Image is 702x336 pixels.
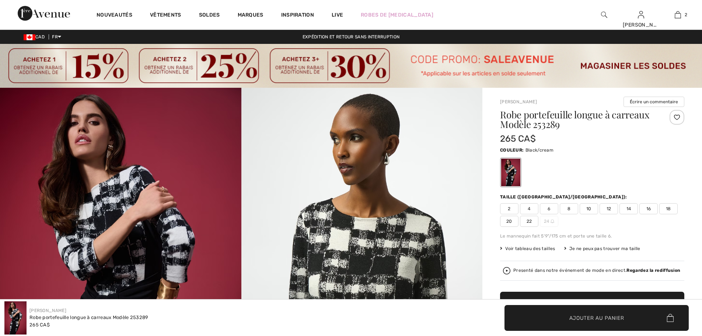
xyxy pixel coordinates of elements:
span: 4 [520,203,538,214]
a: Live [332,11,343,19]
div: Robe portefeuille longue à carreaux Modèle 253289 [29,314,149,321]
span: 265 CA$ [29,322,50,328]
img: Regardez la rediffusion [503,267,510,274]
span: 265 CA$ [500,134,536,144]
a: Se connecter [638,11,644,18]
iframe: Ouvre un widget dans lequel vous pouvez trouver plus d’informations [655,281,695,299]
img: Mes infos [638,10,644,19]
span: 2 [685,11,687,18]
img: recherche [601,10,607,19]
a: Soldes [199,12,220,20]
span: 14 [619,203,638,214]
div: Black/cream [501,159,520,186]
span: Couleur: [500,148,524,153]
span: 2 [500,203,518,214]
img: ring-m.svg [551,219,554,223]
div: Je ne peux pas trouver ma taille [564,245,640,252]
span: 8 [560,203,578,214]
button: Ajouter au panier [504,305,689,331]
a: Marques [238,12,263,20]
span: 12 [600,203,618,214]
span: 24 [540,216,558,227]
div: Taille ([GEOGRAPHIC_DATA]/[GEOGRAPHIC_DATA]): [500,194,629,200]
button: Ajouter au panier [500,292,684,318]
span: Inspiration [281,12,314,20]
img: Bag.svg [667,314,674,322]
img: 1ère Avenue [18,6,70,21]
strong: Regardez la rediffusion [626,268,680,273]
span: FR [52,34,61,39]
a: [PERSON_NAME] [29,308,66,313]
span: 22 [520,216,538,227]
span: 16 [639,203,658,214]
span: 18 [659,203,678,214]
a: Nouveautés [97,12,132,20]
img: Robe Portefeuille Longue &agrave; Carreaux mod&egrave;le 253289 [4,301,27,335]
a: Vêtements [150,12,181,20]
a: Robes de [MEDICAL_DATA] [361,11,433,19]
h1: Robe portefeuille longue à carreaux Modèle 253289 [500,110,654,129]
button: Écrire un commentaire [624,97,684,107]
span: 6 [540,203,558,214]
a: 2 [660,10,696,19]
img: Canadian Dollar [24,34,35,40]
div: Le mannequin fait 5'9"/175 cm et porte une taille 6. [500,233,684,239]
span: Ajouter au panier [569,314,624,322]
span: 10 [580,203,598,214]
div: Presenté dans notre événement de mode en direct. [513,268,680,273]
span: Voir tableau des tailles [500,245,555,252]
span: 20 [500,216,518,227]
span: CAD [24,34,48,39]
a: [PERSON_NAME] [500,99,537,104]
img: Mon panier [675,10,681,19]
div: [PERSON_NAME] [623,21,659,29]
span: Black/cream [525,148,553,153]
